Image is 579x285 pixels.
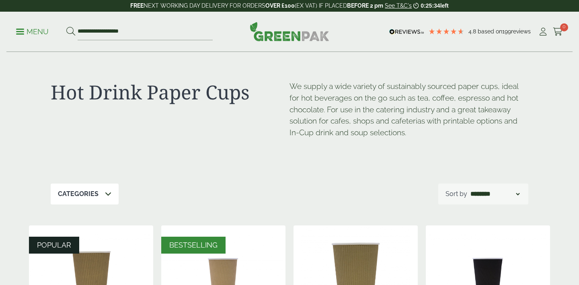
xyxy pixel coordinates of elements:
strong: OVER £100 [265,2,295,9]
a: 0 [553,26,563,38]
span: 0:25:34 [421,2,440,9]
p: Categories [58,189,99,199]
i: Cart [553,28,563,36]
strong: BEFORE 2 pm [347,2,383,9]
div: 4.79 Stars [428,28,464,35]
select: Shop order [469,189,521,199]
a: Menu [16,27,49,35]
strong: FREE [130,2,144,9]
span: POPULAR [37,241,71,249]
span: BESTSELLING [169,241,218,249]
h1: Hot Drink Paper Cups [51,81,289,104]
span: reviews [511,28,531,35]
i: My Account [538,28,548,36]
p: We supply a wide variety of sustainably sourced paper cups, ideal for hot beverages on the go suc... [289,81,528,138]
span: Based on [478,28,502,35]
p: Sort by [446,189,467,199]
span: 0 [560,23,568,31]
a: See T&C's [385,2,412,9]
span: 4.8 [468,28,478,35]
img: GreenPak Supplies [250,22,329,41]
p: Menu [16,27,49,37]
span: 199 [502,28,511,35]
img: REVIEWS.io [389,29,424,35]
span: left [440,2,449,9]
